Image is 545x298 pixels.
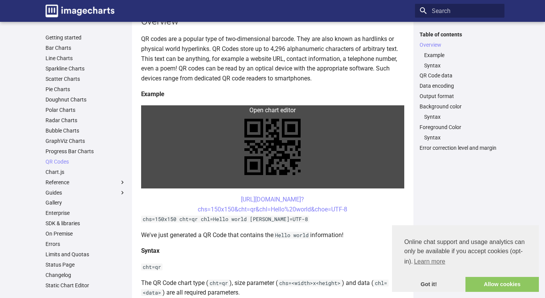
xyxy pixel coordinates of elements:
a: Static Chart Editor [46,282,126,289]
code: cht=qr [141,264,163,270]
a: Status Page [46,261,126,268]
a: GraphViz Charts [46,138,126,144]
p: We've just generated a QR Code that contains the information! [141,230,404,240]
nav: Table of contents [415,31,504,152]
a: Output format [420,93,500,100]
a: Bubble Charts [46,127,126,134]
a: Syntax [424,62,500,69]
a: Limits and Quotas [46,251,126,258]
a: Polar Charts [46,106,126,113]
label: Guides [46,189,126,196]
a: Gallery [46,199,126,206]
a: Scatter Charts [46,75,126,82]
a: QR Codes [46,158,126,165]
a: Line Charts [46,55,126,62]
a: Data encoding [420,82,500,89]
nav: Overview [420,52,500,69]
code: cht=qr [208,280,229,287]
img: logo [46,5,114,17]
a: SDK & libraries [46,220,126,227]
h4: Syntax [141,246,404,256]
p: The QR Code chart type ( ), size parameter ( ) and data ( ) are all required parameters. [141,278,404,298]
a: Syntax [424,113,500,120]
a: Foreground Color [420,124,500,131]
a: Chart.js [46,169,126,175]
p: QR codes are a popular type of two-dimensional barcode. They are also known as hardlinks or physi... [141,34,404,83]
div: cookieconsent [392,225,539,292]
a: Image-Charts documentation [42,2,117,20]
a: [URL][DOMAIN_NAME]?chs=150x150&cht=qr&chl=Hello%20world&choe=UTF-8 [198,196,347,213]
a: Changelog [46,272,126,278]
label: Reference [46,179,126,186]
a: QR Code data [420,72,500,79]
a: Pie Charts [46,86,126,93]
code: chs=150x150 cht=qr chl=Hello world [PERSON_NAME]=UTF-8 [141,216,309,223]
span: Online chat support and usage analytics can only be available if you accept cookies (opt-in). [404,237,527,267]
a: Getting started [46,34,126,41]
a: Error correction level and margin [420,144,500,151]
nav: Background color [420,113,500,120]
a: Enterprise [46,210,126,216]
a: On Premise [46,230,126,237]
h4: Example [141,89,404,99]
code: Hello world [273,232,310,239]
input: Search [415,4,504,18]
a: Errors [46,241,126,247]
a: Radar Charts [46,117,126,124]
a: dismiss cookie message [392,277,465,292]
a: learn more about cookies [413,256,446,267]
a: allow cookies [465,277,539,292]
a: Background color [420,103,500,110]
a: Sparkline Charts [46,65,126,72]
label: Table of contents [415,31,504,38]
a: Syntax [424,134,500,141]
nav: Foreground Color [420,134,500,141]
code: chs=<width>x<height> [278,280,342,287]
a: Example [424,52,500,59]
a: Overview [420,41,500,48]
a: Progress Bar Charts [46,148,126,155]
a: Bar Charts [46,44,126,51]
a: Doughnut Charts [46,96,126,103]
